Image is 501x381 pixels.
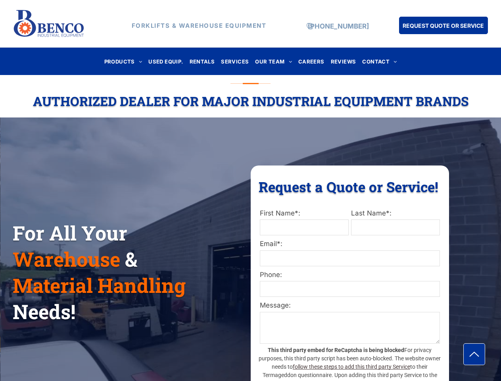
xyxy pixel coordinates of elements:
a: CAREERS [295,56,328,67]
span: Needs! [13,298,75,325]
span: Authorized Dealer For Major Industrial Equipment Brands [33,92,468,110]
span: Warehouse [13,246,120,272]
strong: This third party embed for ReCaptcha is being blocked [268,347,404,353]
a: SERVICES [218,56,252,67]
span: Request a Quote or Service! [259,177,438,196]
label: Phone: [260,270,440,280]
a: PRODUCTS [101,56,146,67]
a: USED EQUIP. [145,56,186,67]
a: follow these steps to add this third party Service [293,364,410,370]
a: [PHONE_NUMBER] [308,22,369,30]
a: REQUEST QUOTE OR SERVICE [399,17,488,34]
span: For All Your [13,220,127,246]
strong: FORKLIFTS & WAREHOUSE EQUIPMENT [132,22,267,29]
label: Last Name*: [351,208,440,219]
a: OUR TEAM [252,56,295,67]
label: First Name*: [260,208,349,219]
span: & [125,246,137,272]
a: REVIEWS [328,56,359,67]
a: CONTACT [359,56,400,67]
label: Email*: [260,239,440,249]
span: REQUEST QUOTE OR SERVICE [403,18,484,33]
span: Material Handling [13,272,186,298]
label: Message: [260,300,440,311]
a: RENTALS [186,56,218,67]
